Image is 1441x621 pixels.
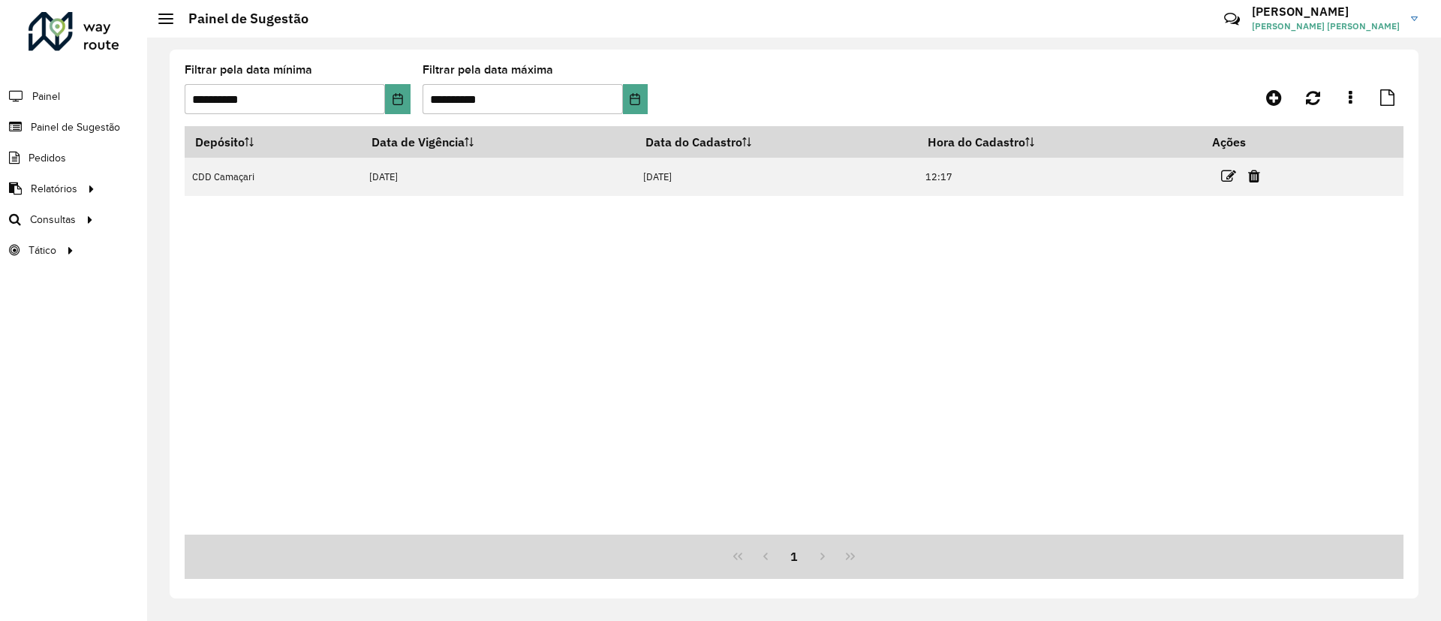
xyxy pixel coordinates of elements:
span: Tático [29,243,56,258]
span: [PERSON_NAME] [PERSON_NAME] [1252,20,1400,33]
th: Ações [1202,126,1292,158]
a: Editar [1221,166,1236,186]
th: Hora do Cadastro [917,126,1201,158]
td: [DATE] [635,158,917,196]
td: 12:17 [917,158,1201,196]
h3: [PERSON_NAME] [1252,5,1400,19]
button: Choose Date [623,84,648,114]
td: CDD Camaçari [185,158,361,196]
td: [DATE] [361,158,635,196]
label: Filtrar pela data mínima [185,61,312,79]
span: Painel de Sugestão [31,119,120,135]
button: Choose Date [385,84,410,114]
th: Data de Vigência [361,126,635,158]
span: Relatórios [31,181,77,197]
a: Excluir [1248,166,1260,186]
span: Consultas [30,212,76,228]
label: Filtrar pela data máxima [423,61,553,79]
span: Painel [32,89,60,104]
button: 1 [780,542,808,571]
th: Data do Cadastro [635,126,917,158]
span: Pedidos [29,150,66,166]
a: Contato Rápido [1216,3,1248,35]
th: Depósito [185,126,361,158]
h2: Painel de Sugestão [173,11,308,27]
